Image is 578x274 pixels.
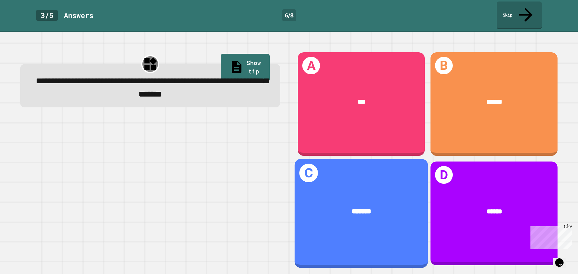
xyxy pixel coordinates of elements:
iframe: chat widget [553,250,572,268]
h1: D [435,166,453,184]
div: 6 / 8 [282,9,296,21]
iframe: chat widget [528,224,572,249]
div: Answer s [64,10,93,21]
div: Chat with us now!Close [2,2,42,38]
a: Show tip [221,54,270,82]
a: Skip [497,2,542,29]
h1: A [302,57,320,75]
h1: C [299,164,318,182]
h1: B [435,57,453,75]
div: 3 / 5 [36,10,58,21]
